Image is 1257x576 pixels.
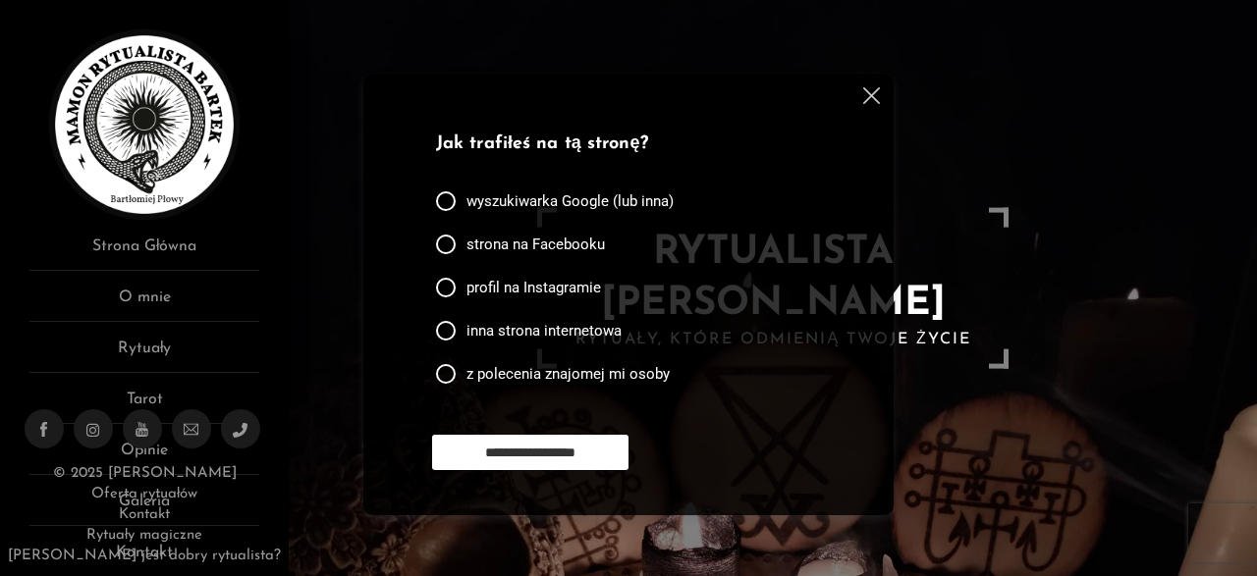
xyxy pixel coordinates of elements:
a: Rytuały [29,337,259,373]
span: wyszukiwarka Google (lub inna) [466,191,674,211]
span: inna strona internetowa [466,321,622,340]
img: Rytualista Bartek [49,29,240,220]
a: Oferta rytuałów [91,487,197,501]
a: Strona Główna [29,235,259,271]
a: Rytuały magiczne [86,528,202,543]
a: Tarot [29,388,259,424]
span: z polecenia znajomej mi osoby [466,364,670,384]
a: O mnie [29,286,259,322]
span: profil na Instagramie [466,278,601,297]
img: cross.svg [863,87,880,104]
p: Jak trafiłeś na tą stronę? [436,131,813,158]
span: strona na Facebooku [466,235,605,254]
a: Kontakt [119,507,170,522]
a: [PERSON_NAME] jest dobry rytualista? [8,549,281,563]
